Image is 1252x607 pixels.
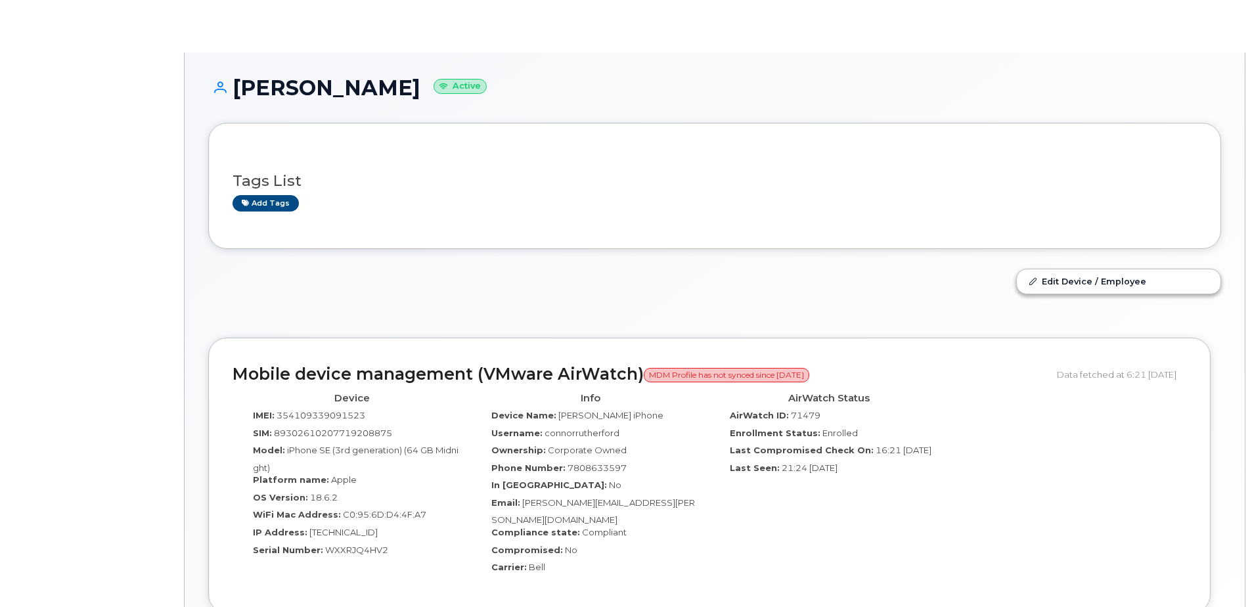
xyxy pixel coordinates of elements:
label: Username: [491,427,543,439]
span: [PERSON_NAME] iPhone [558,410,663,420]
span: connorrutherford [545,428,619,438]
label: SIM: [253,427,272,439]
label: Ownership: [491,444,546,457]
span: 18.6.2 [310,492,338,503]
label: Carrier: [491,561,527,573]
span: 354109339091523 [277,410,365,420]
span: 71479 [791,410,820,420]
span: iPhone SE (3rd generation) (64 GB Midnight) [253,445,458,473]
label: OS Version: [253,491,308,504]
span: 7808633597 [568,462,627,473]
span: 16:21 [DATE] [876,445,931,455]
label: Platform name: [253,474,329,486]
span: Compliant [582,527,627,537]
h2: Mobile device management (VMware AirWatch) [233,365,1047,384]
span: 89302610207719208875 [274,428,392,438]
label: Last Seen: [730,462,780,474]
label: Email: [491,497,520,509]
label: Device Name: [491,409,556,422]
a: Add tags [233,195,299,212]
span: Apple [331,474,357,485]
label: Compromised: [491,544,563,556]
span: Enrolled [822,428,858,438]
h1: [PERSON_NAME] [208,76,1221,99]
span: Bell [529,562,545,572]
span: Corporate Owned [548,445,627,455]
label: Model: [253,444,285,457]
h4: Info [481,393,700,404]
label: Phone Number: [491,462,566,474]
label: Serial Number: [253,544,323,556]
a: Edit Device / Employee [1017,269,1220,293]
label: AirWatch ID: [730,409,789,422]
span: [TECHNICAL_ID] [309,527,378,537]
span: No [609,480,621,490]
label: Enrollment Status: [730,427,820,439]
label: IP Address: [253,526,307,539]
h3: Tags List [233,173,1197,189]
label: Last Compromised Check On: [730,444,874,457]
span: No [565,545,577,555]
label: Compliance state: [491,526,580,539]
h4: AirWatch Status [719,393,938,404]
span: MDM Profile has not synced since [DATE] [644,368,809,382]
span: WXXRJQ4HV2 [325,545,388,555]
span: C0:95:6D:D4:4F:A7 [343,509,426,520]
label: IMEI: [253,409,275,422]
small: Active [434,79,487,94]
h4: Device [242,393,461,404]
div: Data fetched at 6:21 [DATE] [1057,362,1186,387]
label: WiFi Mac Address: [253,508,341,521]
span: [PERSON_NAME][EMAIL_ADDRESS][PERSON_NAME][DOMAIN_NAME] [491,497,695,526]
span: 21:24 [DATE] [782,462,838,473]
label: In [GEOGRAPHIC_DATA]: [491,479,607,491]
